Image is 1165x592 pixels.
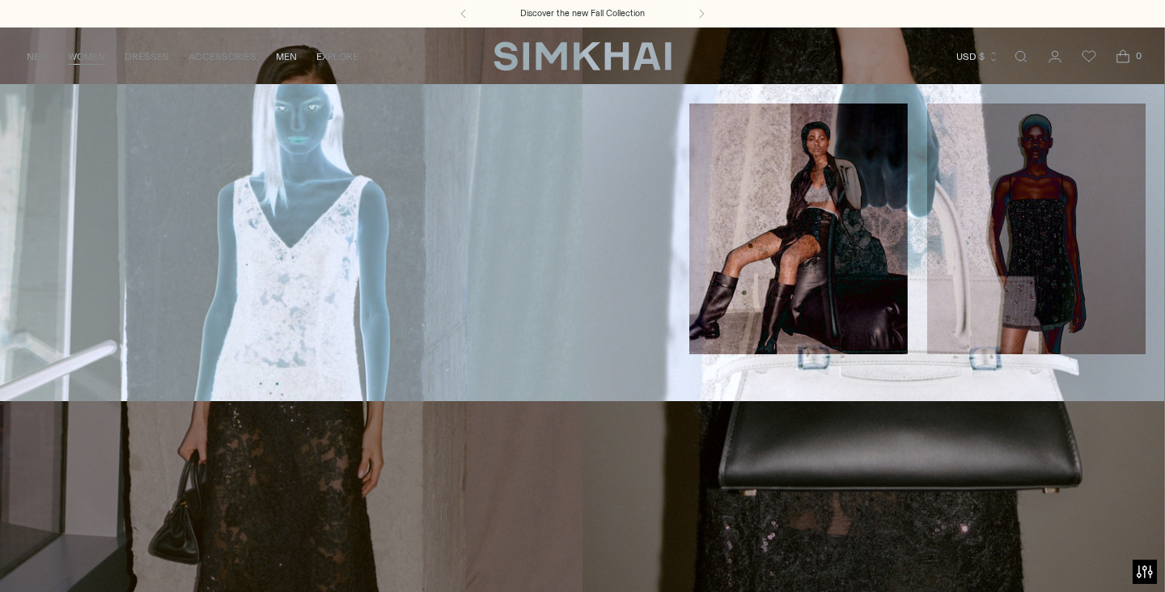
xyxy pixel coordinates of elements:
a: NEW [27,39,49,74]
button: USD $ [956,39,999,74]
a: Discover the new Fall Collection [520,7,645,20]
a: Open search modal [1005,40,1037,73]
a: WOMEN [68,39,105,74]
a: ACCESSORIES [189,39,256,74]
a: Go to the account page [1039,40,1071,73]
a: MEN [276,39,297,74]
a: Wishlist [1073,40,1105,73]
a: SIMKHAI [494,40,671,72]
a: EXPLORE [316,39,358,74]
a: DRESSES [125,39,169,74]
span: 0 [1131,49,1146,63]
a: Open cart modal [1107,40,1139,73]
